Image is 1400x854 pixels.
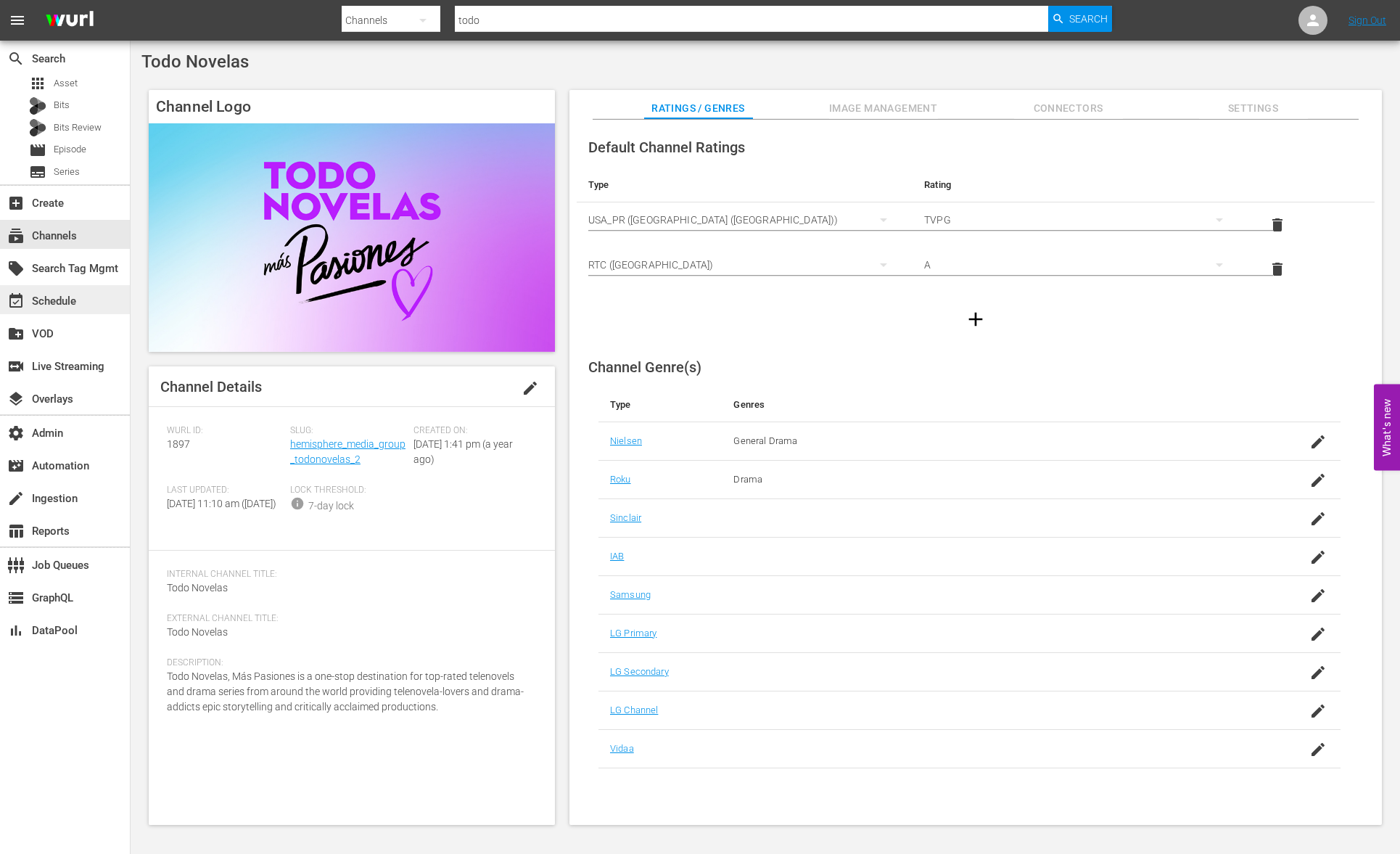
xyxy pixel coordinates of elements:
span: Admin [7,424,25,442]
span: Channel Details [160,378,262,395]
span: Todo Novelas, Más Pasiones is a one-stop destination for top-rated telenovels and drama series fr... [167,670,524,713]
a: IAB [610,551,624,562]
span: Job Queues [7,557,25,574]
span: delete [1269,216,1286,234]
span: menu [9,12,26,29]
span: Live Streaming [7,358,25,375]
table: simple table [577,168,1375,292]
a: hemisphere_media_group_todonovelas_2 [290,438,405,465]
span: Settings [1199,99,1308,118]
span: Channel Genre(s) [588,358,701,376]
span: Internal Channel Title: [167,569,530,580]
span: 1897 [167,438,190,450]
a: LG Channel [610,705,658,715]
th: Type [598,387,722,422]
span: Series [54,165,80,179]
button: edit [513,371,548,406]
span: [DATE] 11:10 am ([DATE]) [167,498,276,509]
span: Connectors [1014,99,1123,118]
a: Samsung [610,589,651,600]
span: edit [522,379,539,397]
a: Nielsen [610,435,642,446]
span: Overlays [7,390,25,408]
span: Channels [7,227,25,245]
div: TVPG [924,200,1237,240]
div: USA_PR ([GEOGRAPHIC_DATA] ([GEOGRAPHIC_DATA])) [588,200,901,240]
span: Slug: [290,425,406,437]
span: Search [7,50,25,67]
a: Roku [610,474,631,485]
span: Asset [29,75,46,92]
a: Sign Out [1348,15,1386,26]
span: Last Updated: [167,485,283,496]
span: Image Management [829,99,938,118]
div: RTC ([GEOGRAPHIC_DATA]) [588,245,901,285]
img: Todo Novelas [149,123,555,352]
span: VOD [7,325,25,342]
span: delete [1269,260,1286,278]
span: Episode [29,141,46,159]
button: delete [1260,208,1295,242]
span: Create [7,194,25,212]
h4: Channel Logo [149,90,555,123]
span: Created On: [413,425,530,437]
span: Automation [7,457,25,475]
span: Episode [54,142,86,157]
span: Bits Review [54,120,102,135]
span: External Channel Title: [167,613,530,625]
span: Schedule [7,292,25,310]
button: Search [1048,6,1112,32]
span: Reports [7,522,25,540]
button: Open Feedback Widget [1374,384,1400,470]
span: Search [1069,6,1108,32]
span: DataPool [7,622,25,639]
div: 7-day lock [308,498,354,514]
span: Search Tag Mgmt [7,260,25,277]
a: LG Primary [610,628,656,639]
div: Bits [29,97,46,115]
span: info [290,496,305,511]
span: Series [29,163,46,181]
span: Asset [54,76,78,91]
div: Bits Review [29,119,46,136]
a: Vidaa [610,743,634,754]
span: Default Channel Ratings [588,139,745,156]
span: Todo Novelas [141,52,249,72]
span: Lock Threshold: [290,485,406,496]
th: Rating [913,168,1248,202]
div: A [924,245,1237,285]
span: Todo Novelas [167,626,228,638]
span: Wurl ID: [167,425,283,437]
span: Todo Novelas [167,582,228,594]
a: LG Secondary [610,666,669,677]
span: Ratings / Genres [644,99,753,118]
th: Type [577,168,913,202]
a: Sinclair [610,512,641,523]
span: Description: [167,657,530,669]
th: Genres [722,387,1258,422]
span: GraphQL [7,589,25,607]
span: Bits [54,98,70,112]
span: Ingestion [7,490,25,507]
span: [DATE] 1:41 pm (a year ago) [413,438,513,465]
img: ans4CAIJ8jUAAAAAAAAAAAAAAAAAAAAAAAAgQb4GAAAAAAAAAAAAAAAAAAAAAAAAJMjXAAAAAAAAAAAAAAAAAAAAAAAAgAT5G... [35,4,104,38]
button: delete [1260,252,1295,287]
